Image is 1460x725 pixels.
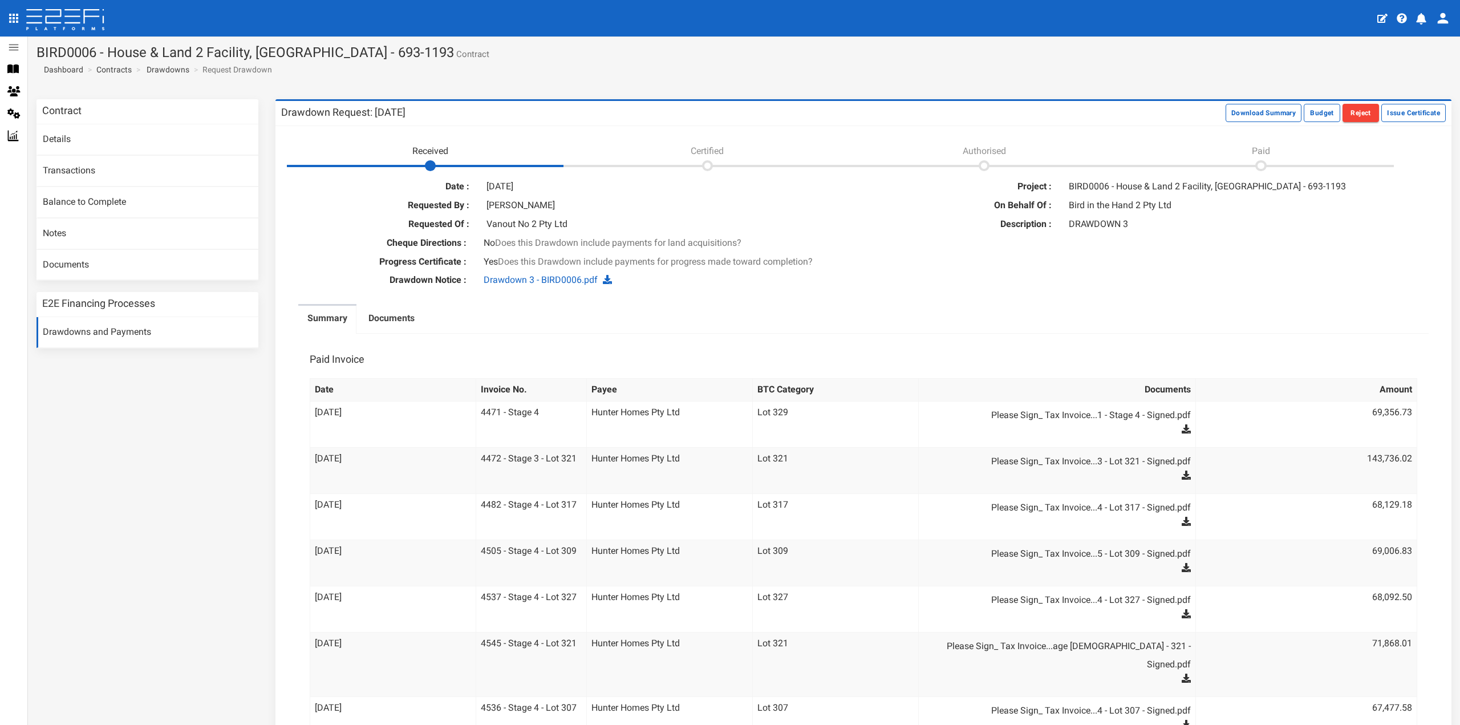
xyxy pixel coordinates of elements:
[1195,447,1417,493] td: 143,736.02
[147,64,189,75] a: Drawdowns
[1195,378,1417,401] th: Amount
[1060,218,1437,231] div: DRAWDOWN 3
[935,637,1190,674] a: Please Sign_ Tax Invoice...age [DEMOGRAPHIC_DATA] - 321 - Signed.pdf
[359,306,424,334] a: Documents
[281,274,475,287] label: Drawdown Notice :
[1195,401,1417,447] td: 69,356.73
[1060,180,1437,193] div: BIRD0006 - House & Land 2 Facility, [GEOGRAPHIC_DATA] - 693-1193
[36,187,258,218] a: Balance to Complete
[1195,540,1417,586] td: 69,006.83
[281,107,405,118] h3: Drawdown Request: [DATE]
[691,145,724,156] span: Certified
[935,545,1190,563] a: Please Sign_ Tax Invoice...5 - Lot 309 - Signed.pdf
[307,312,347,325] label: Summary
[310,493,476,540] td: [DATE]
[935,499,1190,517] a: Please Sign_ Tax Invoice...4 - Lot 317 - Signed.pdf
[1304,104,1340,122] button: Budget
[935,702,1190,720] a: Please Sign_ Tax Invoice...4 - Lot 307 - Signed.pdf
[963,145,1006,156] span: Authorised
[290,180,478,193] label: Date :
[42,298,155,309] h3: E2E Financing Processes
[753,586,919,632] td: Lot 327
[498,256,813,267] span: Does this Drawdown include payments for progress made toward completion?
[478,218,855,231] div: Vanout No 2 Pty Ltd
[1252,145,1270,156] span: Paid
[96,64,132,75] a: Contracts
[191,64,272,75] li: Request Drawdown
[310,632,476,696] td: [DATE]
[1060,199,1437,212] div: Bird in the Hand 2 Pty Ltd
[872,218,1060,231] label: Description :
[290,199,478,212] label: Requested By :
[310,354,364,364] h3: Paid Invoice
[36,250,258,281] a: Documents
[281,237,475,250] label: Cheque Directions :
[39,65,83,74] span: Dashboard
[586,493,752,540] td: Hunter Homes Pty Ltd
[42,106,82,116] h3: Contract
[310,540,476,586] td: [DATE]
[1195,493,1417,540] td: 68,129.18
[495,237,741,248] span: Does this Drawdown include payments for land acquisitions?
[484,274,598,285] a: Drawdown 3 - BIRD0006.pdf
[39,64,83,75] a: Dashboard
[478,180,855,193] div: [DATE]
[310,378,476,401] th: Date
[36,156,258,187] a: Transactions
[310,447,476,493] td: [DATE]
[476,540,586,586] td: 4505 - Stage 4 - Lot 309
[475,237,1252,250] div: No
[586,401,752,447] td: Hunter Homes Pty Ltd
[753,493,919,540] td: Lot 317
[476,632,586,696] td: 4545 - Stage 4 - Lot 321
[1195,586,1417,632] td: 68,092.50
[586,447,752,493] td: Hunter Homes Pty Ltd
[1195,632,1417,696] td: 71,868.01
[476,586,586,632] td: 4537 - Stage 4 - Lot 327
[36,218,258,249] a: Notes
[935,406,1190,424] a: Please Sign_ Tax Invoice...1 - Stage 4 - Signed.pdf
[368,312,415,325] label: Documents
[476,493,586,540] td: 4482 - Stage 4 - Lot 317
[753,401,919,447] td: Lot 329
[586,378,752,401] th: Payee
[935,452,1190,471] a: Please Sign_ Tax Invoice...3 - Lot 321 - Signed.pdf
[36,45,1451,60] h1: BIRD0006 - House & Land 2 Facility, [GEOGRAPHIC_DATA] - 693-1193
[478,199,855,212] div: [PERSON_NAME]
[586,632,752,696] td: Hunter Homes Pty Ltd
[1381,107,1446,118] a: Issue Certificate
[753,540,919,586] td: Lot 309
[872,180,1060,193] label: Project :
[1381,104,1446,122] button: Issue Certificate
[753,632,919,696] td: Lot 321
[872,199,1060,212] label: On Behalf Of :
[586,540,752,586] td: Hunter Homes Pty Ltd
[412,145,448,156] span: Received
[919,378,1195,401] th: Documents
[298,306,356,334] a: Summary
[935,591,1190,609] a: Please Sign_ Tax Invoice...4 - Lot 327 - Signed.pdf
[476,447,586,493] td: 4472 - Stage 3 - Lot 321
[1304,107,1343,118] a: Budget
[753,447,919,493] td: Lot 321
[310,586,476,632] td: [DATE]
[1343,104,1379,122] button: Reject
[1226,104,1301,122] button: Download Summary
[476,378,586,401] th: Invoice No.
[310,401,476,447] td: [DATE]
[281,256,475,269] label: Progress Certificate :
[753,378,919,401] th: BTC Category
[290,218,478,231] label: Requested Of :
[454,50,489,59] small: Contract
[586,586,752,632] td: Hunter Homes Pty Ltd
[476,401,586,447] td: 4471 - Stage 4
[1226,107,1304,118] a: Download Summary
[36,317,258,348] a: Drawdowns and Payments
[36,124,258,155] a: Details
[475,256,1252,269] div: Yes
